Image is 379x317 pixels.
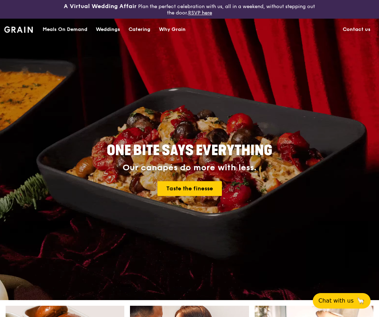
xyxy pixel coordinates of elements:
[43,19,87,40] div: Meals On Demand
[92,19,124,40] a: Weddings
[63,163,316,173] div: Our canapés do more with less.
[155,19,190,40] a: Why Grain
[157,181,222,196] a: Taste the finesse
[96,19,120,40] div: Weddings
[356,297,365,305] span: 🦙
[318,297,354,305] span: Chat with us
[4,18,33,39] a: GrainGrain
[107,142,272,159] span: ONE BITE SAYS EVERYTHING
[159,19,186,40] div: Why Grain
[4,26,33,33] img: Grain
[338,19,375,40] a: Contact us
[129,19,150,40] div: Catering
[64,3,137,10] h3: A Virtual Wedding Affair
[313,293,371,309] button: Chat with us🦙
[124,19,155,40] a: Catering
[188,10,212,16] a: RSVP here
[63,3,316,16] div: Plan the perfect celebration with us, all in a weekend, without stepping out the door.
